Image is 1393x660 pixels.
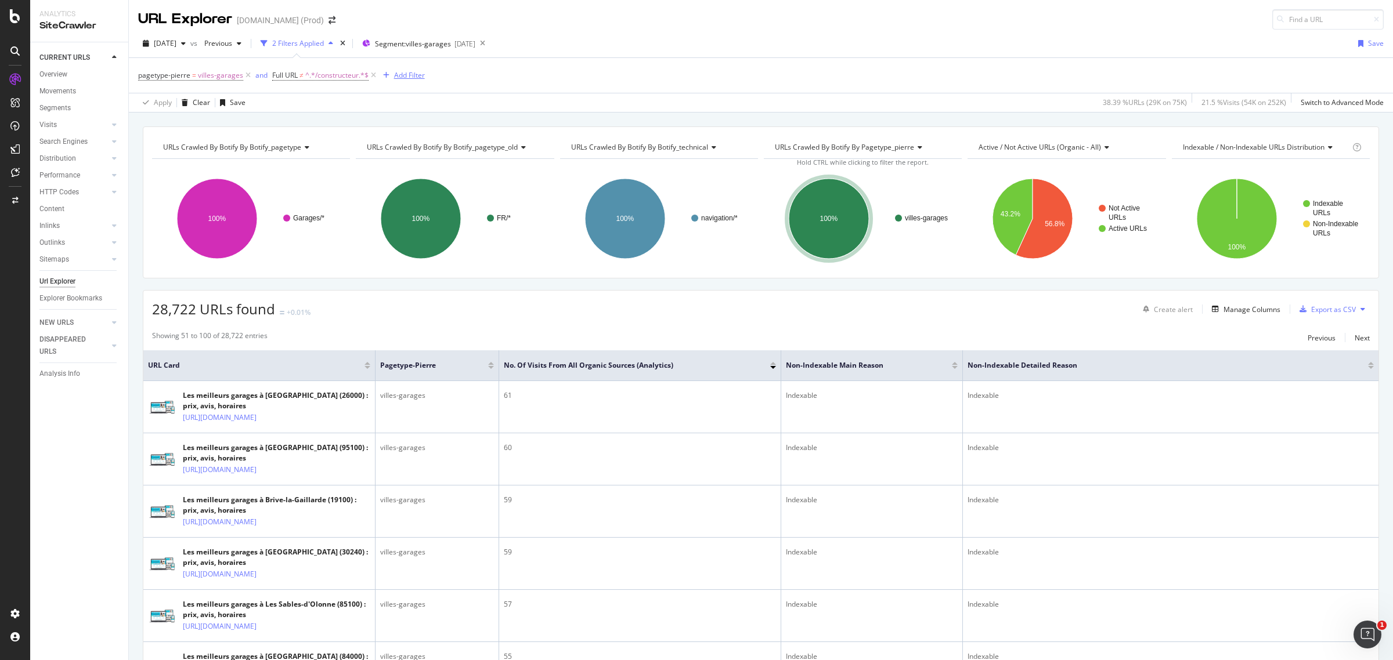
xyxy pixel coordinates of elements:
[255,70,268,81] button: and
[299,70,304,80] span: ≠
[378,68,425,82] button: Add Filter
[183,547,370,568] div: Les meilleurs garages à [GEOGRAPHIC_DATA] (30240) : prix, avis, horaires
[200,38,232,48] span: Previous
[1368,38,1384,48] div: Save
[39,368,120,380] a: Analysis Info
[454,39,475,49] div: [DATE]
[161,138,340,157] h4: URLs Crawled By Botify By botify_pagetype
[280,311,284,314] img: Equal
[39,275,120,288] a: Url Explorer
[39,237,109,249] a: Outlinks
[701,214,738,222] text: navigation/*
[163,142,301,152] span: URLs Crawled By Botify By botify_pagetype
[183,621,257,632] a: [URL][DOMAIN_NAME]
[39,85,76,97] div: Movements
[569,138,748,157] h4: URLs Crawled By Botify By botify_technical
[293,214,324,222] text: Garages/*
[329,16,335,24] div: arrow-right-arrow-left
[358,34,475,53] button: Segment:villes-garages[DATE]
[1354,621,1381,648] iframe: Intercom live chat
[1296,93,1384,112] button: Switch to Advanced Mode
[1172,168,1370,269] svg: A chart.
[504,390,776,401] div: 61
[380,443,494,453] div: villes-garages
[905,214,948,222] text: villes-garages
[1313,229,1330,237] text: URLs
[1308,333,1336,343] div: Previous
[148,360,362,371] span: URL Card
[786,495,958,505] div: Indexable
[1313,200,1343,208] text: Indexable
[183,495,370,516] div: Les meilleurs garages à Brive-la-Gaillarde (19100) : prix, avis, horaires
[375,39,451,49] span: Segment: villes-garages
[979,142,1101,152] span: Active / Not Active URLs (organic - all)
[183,390,370,411] div: Les meilleurs garages à [GEOGRAPHIC_DATA] (26000) : prix, avis, horaires
[394,70,425,80] div: Add Filter
[773,138,951,157] h4: URLs Crawled By Botify By pagetype_pierre
[571,142,708,152] span: URLs Crawled By Botify By botify_technical
[1308,331,1336,344] button: Previous
[786,360,934,371] span: Non-Indexable Main Reason
[39,292,120,304] a: Explorer Bookmarks
[138,70,190,80] span: pagetype-pierre
[148,608,177,623] img: main image
[39,317,109,329] a: NEW URLS
[39,169,109,182] a: Performance
[183,464,257,476] a: [URL][DOMAIN_NAME]
[764,168,962,269] svg: A chart.
[820,215,838,223] text: 100%
[504,547,776,557] div: 59
[39,85,120,97] a: Movements
[338,38,348,49] div: times
[1109,224,1147,233] text: Active URLs
[616,215,634,223] text: 100%
[504,360,753,371] span: No. of Visits from All Organic Sources (Analytics)
[1201,97,1286,107] div: 21.5 % Visits ( 54K on 252K )
[1103,97,1187,107] div: 38.39 % URLs ( 29K on 75K )
[1045,220,1064,228] text: 56.8%
[968,168,1165,269] svg: A chart.
[775,142,914,152] span: URLs Crawled By Botify By pagetype_pierre
[39,153,109,165] a: Distribution
[138,34,190,53] button: [DATE]
[39,253,69,266] div: Sitemaps
[39,317,74,329] div: NEW URLS
[1207,302,1280,316] button: Manage Columns
[230,97,246,107] div: Save
[39,275,75,288] div: Url Explorer
[1355,331,1370,344] button: Next
[237,14,324,26] div: [DOMAIN_NAME] (Prod)
[1181,138,1350,157] h4: Indexable / Non-Indexable URLs Distribution
[183,568,257,580] a: [URL][DOMAIN_NAME]
[154,38,176,48] span: 2025 Sep. 10th
[138,9,232,29] div: URL Explorer
[39,52,90,64] div: CURRENT URLS
[504,443,776,453] div: 60
[255,70,268,80] div: and
[148,400,177,415] img: main image
[356,168,554,269] svg: A chart.
[367,142,518,152] span: URLs Crawled By Botify By botify_pagetype_old
[39,169,80,182] div: Performance
[968,599,1374,610] div: Indexable
[365,138,543,157] h4: URLs Crawled By Botify By botify_pagetype_old
[148,556,177,571] img: main image
[1109,204,1140,212] text: Not Active
[183,599,370,620] div: Les meilleurs garages à Les Sables-d'Olonne (85100) : prix, avis, horaires
[39,220,60,232] div: Inlinks
[39,203,64,215] div: Content
[39,102,71,114] div: Segments
[380,360,471,371] span: pagetype-pierre
[968,547,1374,557] div: Indexable
[1377,621,1387,630] span: 1
[1228,243,1246,251] text: 100%
[39,333,109,358] a: DISAPPEARED URLS
[968,390,1374,401] div: Indexable
[183,516,257,528] a: [URL][DOMAIN_NAME]
[198,67,243,84] span: villes-garages
[1301,97,1384,107] div: Switch to Advanced Mode
[152,299,275,318] span: 28,722 URLs found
